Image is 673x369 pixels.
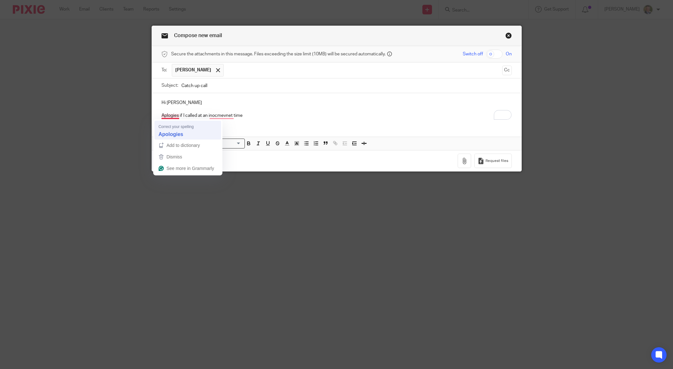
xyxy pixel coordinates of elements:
button: Request files [474,154,511,168]
span: Secure the attachments in this message. Files exceeding the size limit (10MB) will be secured aut... [171,51,386,57]
input: Search for option [218,140,241,147]
div: To enrich screen reader interactions, please activate Accessibility in Grammarly extension settings [152,93,521,124]
span: [PERSON_NAME] [175,67,211,73]
p: Aplogies if I called at an inocmevnet time [162,112,512,119]
a: Close this dialog window [505,32,512,41]
p: Hi [PERSON_NAME] [162,100,512,106]
span: Compose new email [174,33,222,38]
span: Switch off [463,51,483,57]
label: To: [162,67,169,73]
span: On [506,51,512,57]
label: Subject: [162,82,178,89]
button: Cc [502,66,512,75]
span: Request files [486,158,508,164]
